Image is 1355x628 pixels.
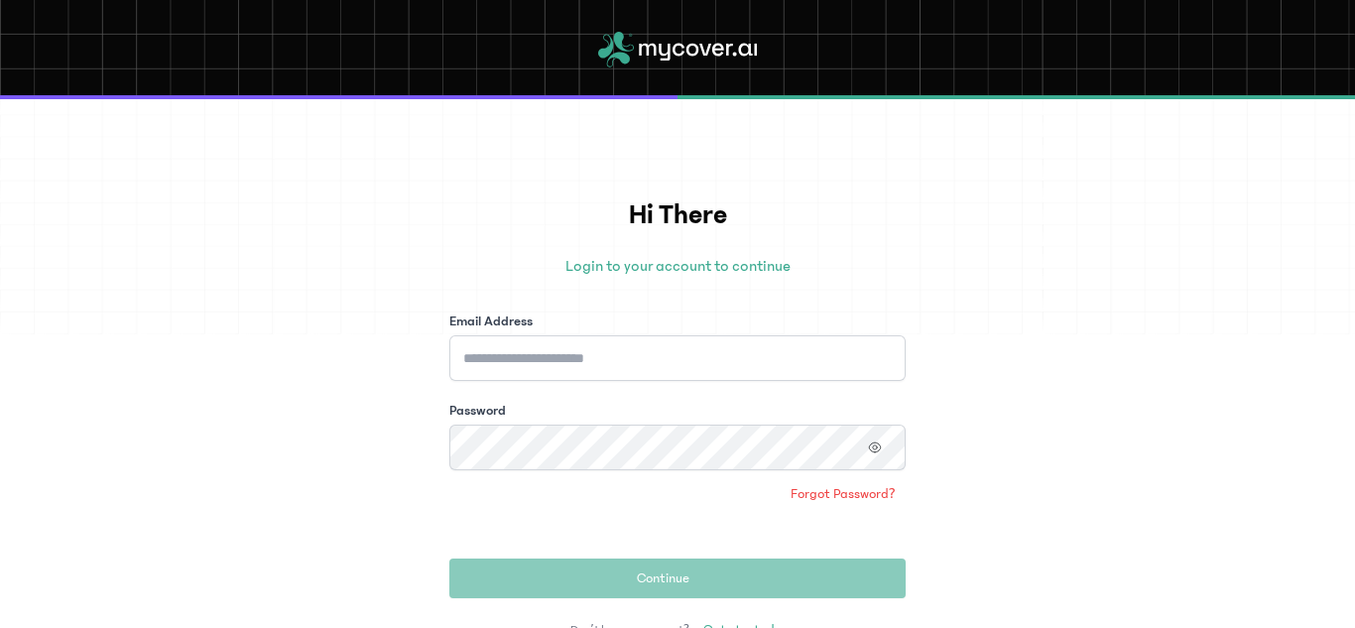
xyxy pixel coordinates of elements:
[449,401,506,421] label: Password
[449,194,906,236] h1: Hi There
[637,568,689,588] span: Continue
[449,254,906,278] p: Login to your account to continue
[791,484,896,504] span: Forgot Password?
[449,312,533,331] label: Email Address
[781,478,906,510] a: Forgot Password?
[449,559,906,598] button: Continue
